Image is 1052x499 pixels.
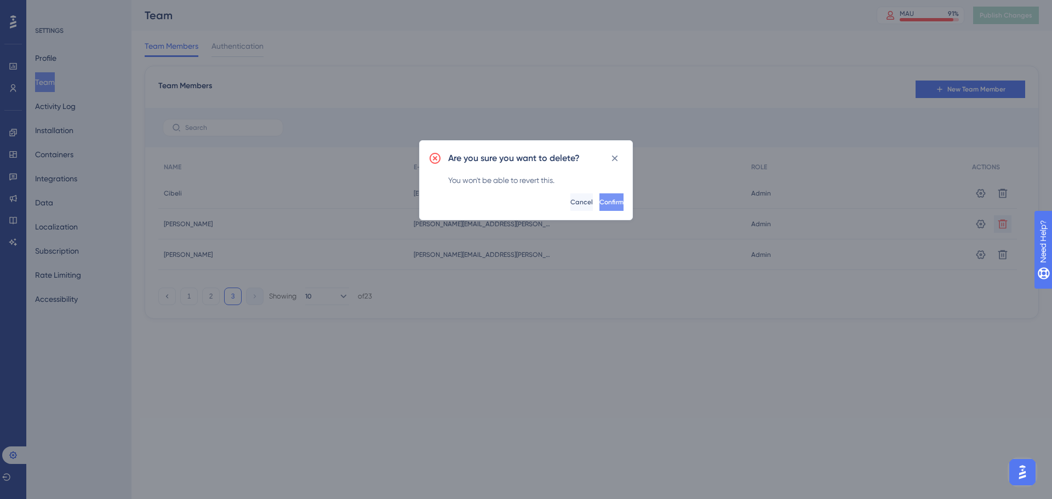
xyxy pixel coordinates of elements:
[570,198,593,207] span: Cancel
[26,3,68,16] span: Need Help?
[599,198,624,207] span: Confirm
[1006,456,1039,489] iframe: UserGuiding AI Assistant Launcher
[448,152,580,165] h2: Are you sure you want to delete?
[448,174,624,187] div: You won't be able to revert this.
